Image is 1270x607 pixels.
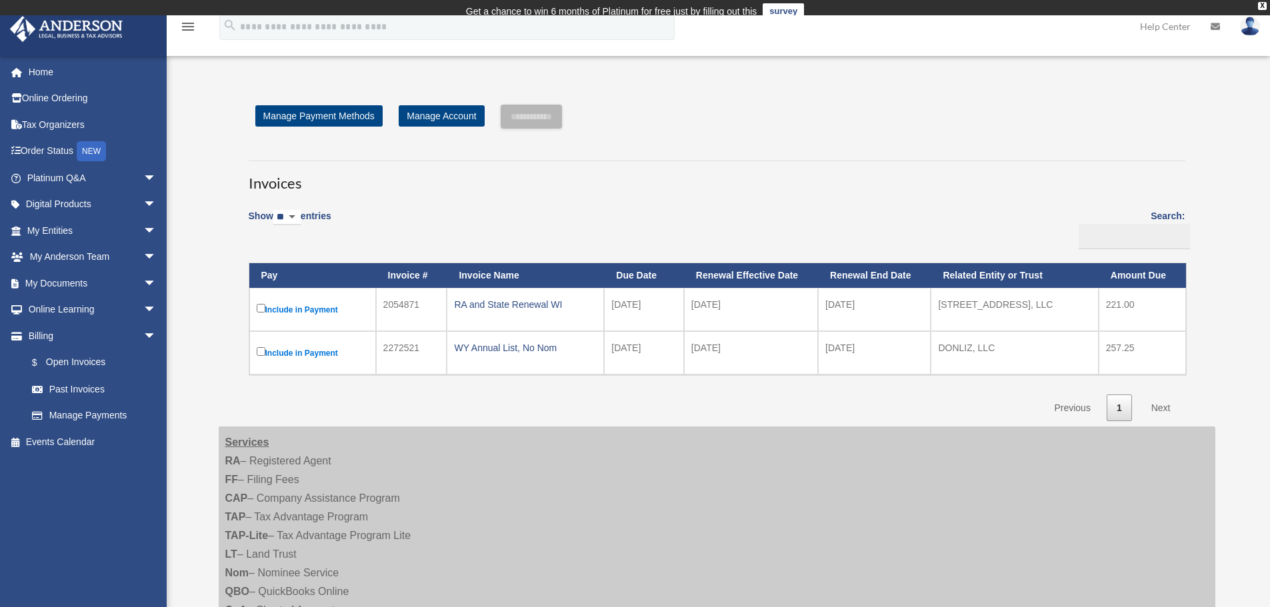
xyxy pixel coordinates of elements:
a: 1 [1107,394,1132,422]
td: 257.25 [1099,331,1186,374]
span: arrow_drop_down [143,217,170,245]
span: arrow_drop_down [143,191,170,219]
strong: FF [225,474,239,485]
td: 221.00 [1099,288,1186,331]
a: Order StatusNEW [9,138,177,165]
a: Events Calendar [9,428,177,455]
a: Online Ordering [9,85,177,112]
label: Include in Payment [257,301,369,318]
td: 2272521 [376,331,447,374]
strong: RA [225,455,241,466]
span: arrow_drop_down [143,322,170,350]
td: [DATE] [818,331,931,374]
td: [DATE] [604,331,684,374]
div: NEW [77,141,106,161]
a: Tax Organizers [9,111,177,138]
strong: TAP-Lite [225,530,269,541]
a: My Entitiesarrow_drop_down [9,217,177,244]
td: [DATE] [604,288,684,331]
span: arrow_drop_down [143,297,170,324]
th: Amount Due: activate to sort column ascending [1099,263,1186,288]
td: 2054871 [376,288,447,331]
div: RA and State Renewal WI [454,295,597,314]
th: Invoice Name: activate to sort column ascending [447,263,604,288]
th: Renewal End Date: activate to sort column ascending [818,263,931,288]
a: Platinum Q&Aarrow_drop_down [9,165,177,191]
label: Search: [1074,208,1185,249]
a: Billingarrow_drop_down [9,322,170,349]
input: Include in Payment [257,304,265,312]
strong: LT [225,548,237,560]
a: Next [1141,394,1181,422]
a: Previous [1044,394,1100,422]
a: Past Invoices [19,376,170,402]
input: Search: [1079,224,1190,249]
i: menu [180,19,196,35]
a: Online Learningarrow_drop_down [9,297,177,323]
a: My Anderson Teamarrow_drop_down [9,244,177,271]
span: $ [39,354,46,371]
th: Invoice #: activate to sort column ascending [376,263,447,288]
h3: Invoices [249,161,1185,194]
th: Pay: activate to sort column descending [249,263,376,288]
i: search [223,18,237,33]
td: DONLIZ, LLC [931,331,1098,374]
td: [DATE] [684,288,818,331]
span: arrow_drop_down [143,270,170,297]
a: Digital Productsarrow_drop_down [9,191,177,218]
div: close [1258,2,1267,10]
th: Renewal Effective Date: activate to sort column ascending [684,263,818,288]
a: Home [9,59,177,85]
td: [DATE] [818,288,931,331]
strong: QBO [225,586,249,597]
strong: Services [225,436,269,448]
img: User Pic [1240,17,1260,36]
th: Related Entity or Trust: activate to sort column ascending [931,263,1098,288]
img: Anderson Advisors Platinum Portal [6,16,127,42]
strong: TAP [225,511,246,522]
strong: CAP [225,492,248,504]
a: Manage Payment Methods [255,105,383,127]
div: WY Annual List, No Nom [454,338,597,357]
strong: Nom [225,567,249,578]
td: [DATE] [684,331,818,374]
div: Get a chance to win 6 months of Platinum for free just by filling out this [466,3,757,19]
span: arrow_drop_down [143,244,170,271]
label: Show entries [249,208,331,239]
a: survey [763,3,804,19]
td: [STREET_ADDRESS], LLC [931,288,1098,331]
th: Due Date: activate to sort column ascending [604,263,684,288]
a: menu [180,23,196,35]
a: Manage Account [399,105,484,127]
span: arrow_drop_down [143,165,170,192]
a: $Open Invoices [19,349,163,376]
input: Include in Payment [257,347,265,356]
a: My Documentsarrow_drop_down [9,270,177,297]
a: Manage Payments [19,402,170,429]
label: Include in Payment [257,344,369,361]
select: Showentries [273,210,301,225]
